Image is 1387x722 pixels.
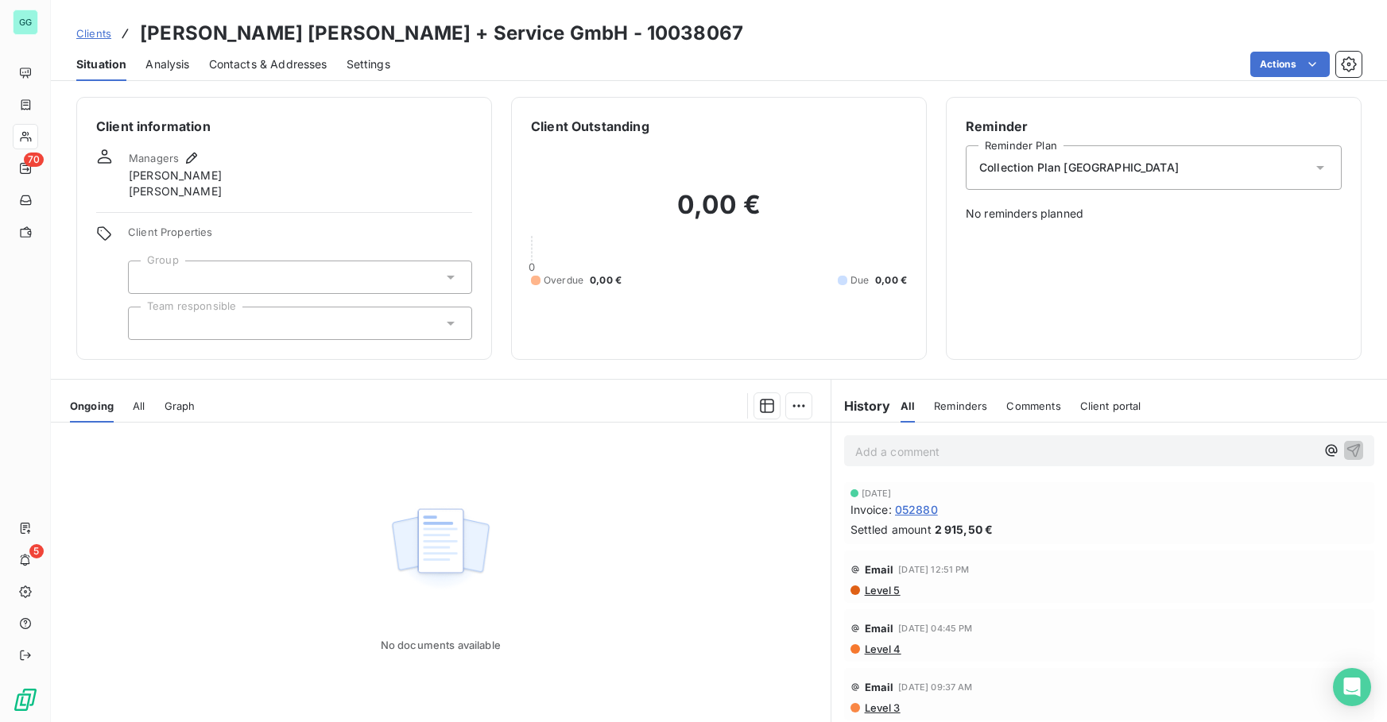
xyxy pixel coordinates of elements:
span: Overdue [544,273,583,288]
span: [DATE] 12:51 PM [898,565,969,574]
span: [DATE] [862,488,892,498]
span: Analysis [145,56,189,72]
span: 2 915,50 € [935,521,994,538]
span: Reminders [934,400,987,412]
img: Logo LeanPay [13,687,38,712]
span: Clients [76,27,111,40]
h6: Client information [96,117,472,136]
span: 70 [24,153,44,167]
input: Add a tag [141,316,154,330]
span: Invoice : [850,501,892,518]
span: Client Properties [128,226,472,248]
span: Comments [1006,400,1060,412]
span: Email [865,681,894,693]
h6: Reminder [966,117,1342,136]
span: 0,00 € [590,273,622,288]
span: No reminders planned [966,206,1342,222]
h6: Client Outstanding [531,117,649,136]
span: [PERSON_NAME] [129,183,222,199]
span: Graph [165,400,196,412]
div: GG [13,10,38,35]
span: Situation [76,56,126,72]
span: 0,00 € [875,273,907,288]
span: 052880 [895,501,938,518]
h6: History [831,396,891,415]
span: [PERSON_NAME] [129,168,222,183]
span: 0 [529,261,535,273]
h2: 0,00 € [531,189,907,237]
img: Empty state [389,500,491,598]
span: All [133,400,145,412]
input: Add a tag [141,270,154,284]
span: All [901,400,915,412]
span: No documents available [381,639,501,651]
button: Actions [1250,52,1330,77]
span: [DATE] 09:37 AM [898,682,972,692]
div: Open Intercom Messenger [1333,668,1371,706]
span: Level 4 [863,643,901,655]
span: Settings [347,56,390,72]
a: Clients [76,25,111,41]
span: Email [865,622,894,635]
span: Collection Plan [GEOGRAPHIC_DATA] [979,160,1179,176]
span: Email [865,563,894,576]
span: Client portal [1080,400,1141,412]
span: Managers [129,152,179,164]
span: Settled amount [850,521,932,538]
span: [DATE] 04:45 PM [898,624,972,633]
span: Ongoing [70,400,114,412]
span: Due [850,273,869,288]
span: Level 3 [863,701,901,714]
h3: [PERSON_NAME] [PERSON_NAME] + Service GmbH - 10038067 [140,19,743,48]
span: 5 [29,544,44,558]
span: Contacts & Addresses [209,56,327,72]
span: Level 5 [863,584,901,597]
